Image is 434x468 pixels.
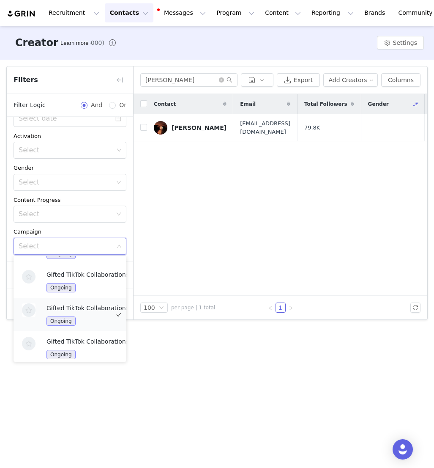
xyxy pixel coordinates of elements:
li: 1 [276,303,286,313]
span: 79.8K [304,124,320,132]
img: placeholder-campaigns.jpg [22,270,35,284]
span: per page | 1 total [171,304,215,311]
button: Content [260,3,306,22]
i: icon: down [117,148,122,154]
span: Contact [154,100,176,108]
input: Select date [14,110,126,127]
i: icon: down [116,212,121,217]
i: icon: calendar [115,116,121,121]
div: [PERSON_NAME] [172,124,227,131]
button: Add Creators [323,73,378,87]
a: [PERSON_NAME] [154,121,227,135]
img: placeholder-campaigns.jpg [22,337,35,350]
span: Ongoing [50,318,72,324]
button: Reporting [306,3,359,22]
span: Ongoing [50,352,72,358]
div: 100 [144,303,155,312]
button: Recruitment [44,3,104,22]
button: Settings [377,36,424,50]
div: Campaign [14,228,126,236]
i: icon: left [268,306,273,311]
a: Brands [359,3,393,22]
div: Select [19,178,112,187]
div: Activation [14,132,126,140]
div: Open Intercom Messenger [393,439,413,460]
span: Email [240,100,256,108]
img: grin logo [7,10,36,18]
i: icon: right [288,306,293,311]
div: Content Progress [14,196,126,204]
i: icon: down [159,305,164,311]
div: Select [19,146,114,154]
i: icon: close-circle [219,77,224,83]
span: Ongoing [50,285,72,291]
h3: Creators [15,35,64,50]
li: Previous Page [265,303,276,313]
span: Filters [14,75,38,85]
i: icon: down [117,244,122,250]
div: Select [19,210,112,218]
span: Or [116,101,126,110]
img: placeholder-campaigns.jpg [22,303,35,317]
button: Contacts [105,3,153,22]
button: Export [277,73,320,87]
p: Gifted TikTok Collaborations US - (NEW) [46,337,139,346]
p: Gifted TikTok Collaborations AUS [46,270,139,279]
span: Filter Logic [14,101,46,110]
i: icon: check [116,312,121,317]
div: Select [19,242,114,251]
i: icon: check [116,279,121,284]
i: icon: check [116,346,121,351]
img: 589e088c-63c2-48a7-82d3-5715a7c3e29f.jpg [154,121,167,135]
button: Program [211,3,259,22]
span: Total Followers [304,100,347,108]
span: And [87,101,106,110]
i: icon: search [227,77,232,83]
span: [EMAIL_ADDRESS][DOMAIN_NAME] [240,119,290,136]
span: Gender [368,100,389,108]
p: Gifted TikTok Collaborations [GEOGRAPHIC_DATA]/[GEOGRAPHIC_DATA] [46,303,139,313]
li: Next Page [286,303,296,313]
i: icon: down [116,180,121,186]
span: (5375/6000) [68,39,104,47]
input: Search... [140,73,237,87]
button: Messages [154,3,211,22]
div: Gender [14,164,126,172]
a: 1 [276,303,285,312]
div: Tooltip anchor [59,39,90,47]
button: Columns [381,73,420,87]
